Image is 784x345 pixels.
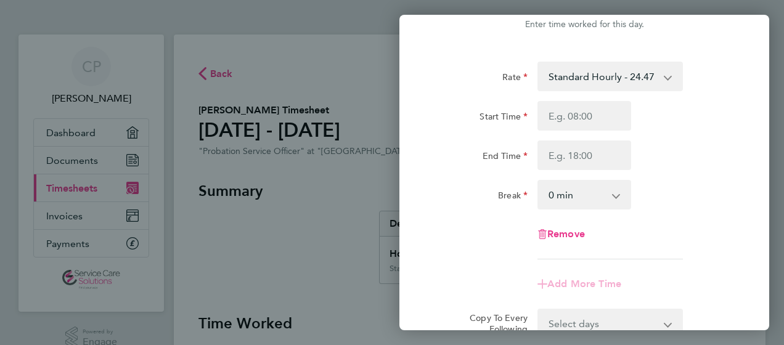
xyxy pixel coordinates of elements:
label: Copy To Every Following [460,312,528,335]
div: Enter time worked for this day. [399,17,769,32]
span: Remove [547,228,585,240]
button: Remove [537,229,585,239]
input: E.g. 08:00 [537,101,631,131]
label: End Time [483,150,528,165]
input: E.g. 18:00 [537,140,631,170]
label: Start Time [480,111,528,126]
label: Break [498,190,528,205]
label: Rate [502,71,528,86]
